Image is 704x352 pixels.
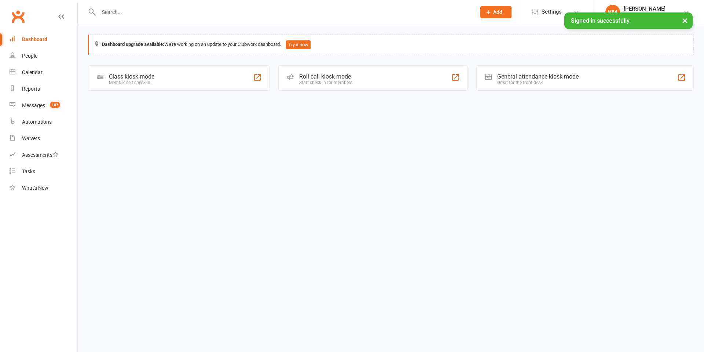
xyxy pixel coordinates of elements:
a: Dashboard [10,31,77,48]
a: Assessments [10,147,77,163]
div: Waivers [22,135,40,141]
div: People [22,53,37,59]
span: Signed in successfully. [571,17,631,24]
div: Reports [22,86,40,92]
a: Automations [10,114,77,130]
div: Class kiosk mode [109,73,154,80]
div: We're working on an update to your Clubworx dashboard. [88,35,694,55]
div: Great for the front desk [497,80,579,85]
div: Tasks [22,168,35,174]
a: Reports [10,81,77,97]
a: Waivers [10,130,77,147]
div: Staff check-in for members [299,80,352,85]
div: ACA Network [624,12,665,19]
strong: Dashboard upgrade available: [102,41,164,47]
div: Member self check-in [109,80,154,85]
a: People [10,48,77,64]
div: Calendar [22,69,43,75]
a: Tasks [10,163,77,180]
a: Clubworx [9,7,27,26]
div: [PERSON_NAME] [624,6,665,12]
input: Search... [96,7,471,17]
div: Roll call kiosk mode [299,73,352,80]
div: Automations [22,119,52,125]
span: Settings [542,4,562,20]
div: Dashboard [22,36,47,42]
span: Add [493,9,502,15]
a: Messages 107 [10,97,77,114]
button: × [678,12,692,28]
div: General attendance kiosk mode [497,73,579,80]
button: Try it now [286,40,311,49]
div: KM [605,5,620,19]
span: 107 [50,102,60,108]
a: Calendar [10,64,77,81]
div: Assessments [22,152,58,158]
div: Messages [22,102,45,108]
div: What's New [22,185,48,191]
button: Add [480,6,511,18]
a: What's New [10,180,77,196]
